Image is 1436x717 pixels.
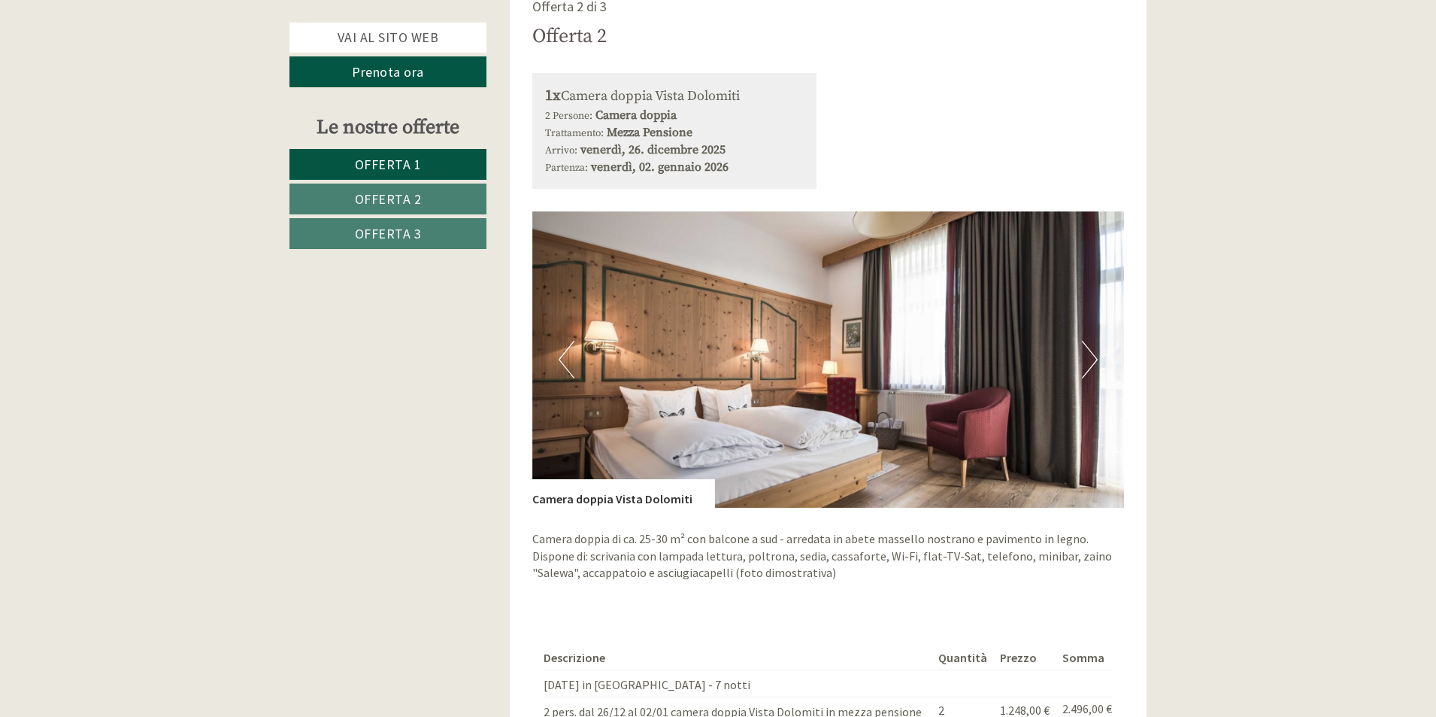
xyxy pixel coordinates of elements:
small: 2 Persone: [545,110,592,123]
button: Previous [559,341,574,378]
small: Partenza: [545,162,588,175]
td: [DATE] in [GEOGRAPHIC_DATA] - 7 notti [544,670,932,697]
div: Le nostre offerte [289,114,486,141]
img: image [532,211,1125,508]
th: Descrizione [544,646,932,670]
b: venerdì, 02. gennaio 2026 [591,160,729,175]
p: Camera doppia di ca. 25-30 m² con balcone a sud - arredata in abete massello nostrano e pavimento... [532,530,1125,582]
th: Somma [1056,646,1113,670]
b: Camera doppia [595,108,677,123]
small: Trattamento: [545,127,604,140]
button: Next [1082,341,1098,378]
small: Arrivo: [545,144,577,157]
div: Camera doppia Vista Dolomiti [545,86,804,108]
b: Mezza Pensione [607,125,692,140]
a: Vai al sito web [289,23,486,53]
span: Offerta 3 [355,225,422,242]
div: Offerta 2 [532,23,607,50]
th: Prezzo [994,646,1056,670]
span: Offerta 2 [355,190,422,208]
span: Offerta 1 [355,156,422,173]
th: Quantità [932,646,994,670]
b: venerdì, 26. dicembre 2025 [580,142,726,157]
a: Prenota ora [289,56,486,87]
b: 1x [545,87,561,105]
div: Camera doppia Vista Dolomiti [532,479,715,508]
